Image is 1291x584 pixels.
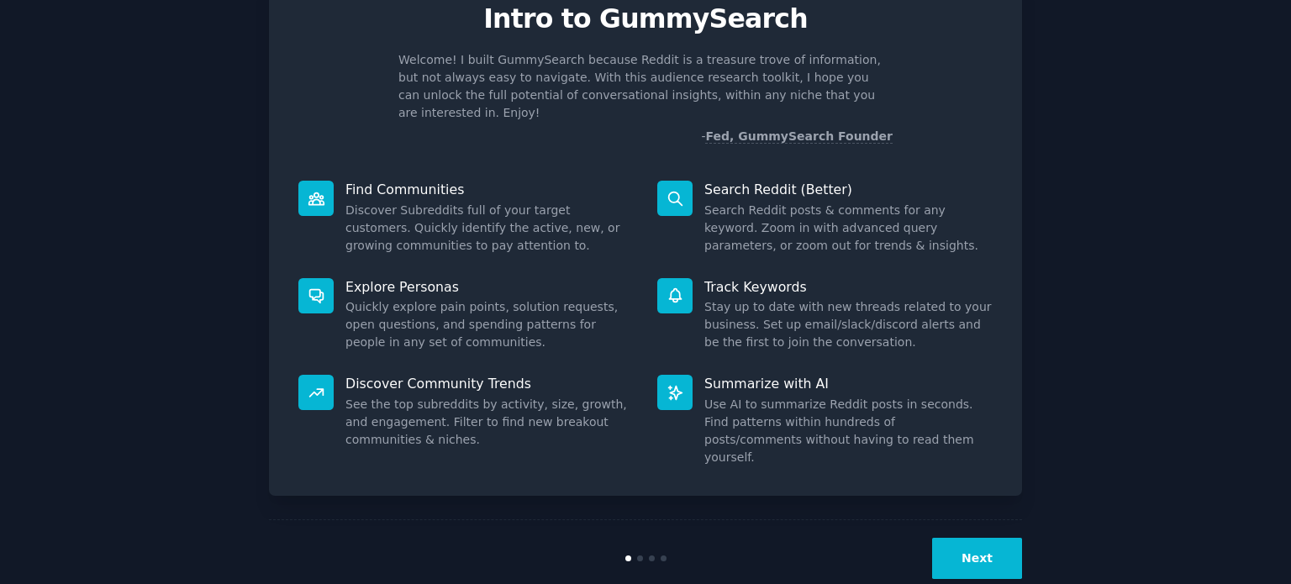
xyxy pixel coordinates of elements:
dd: Search Reddit posts & comments for any keyword. Zoom in with advanced query parameters, or zoom o... [704,202,993,255]
button: Next [932,538,1022,579]
dd: Discover Subreddits full of your target customers. Quickly identify the active, new, or growing c... [345,202,634,255]
dd: See the top subreddits by activity, size, growth, and engagement. Filter to find new breakout com... [345,396,634,449]
dd: Use AI to summarize Reddit posts in seconds. Find patterns within hundreds of posts/comments with... [704,396,993,466]
dd: Stay up to date with new threads related to your business. Set up email/slack/discord alerts and ... [704,298,993,351]
p: Track Keywords [704,278,993,296]
p: Find Communities [345,181,634,198]
a: Fed, GummySearch Founder [705,129,893,144]
div: - [701,128,893,145]
p: Welcome! I built GummySearch because Reddit is a treasure trove of information, but not always ea... [398,51,893,122]
p: Explore Personas [345,278,634,296]
p: Discover Community Trends [345,375,634,392]
p: Summarize with AI [704,375,993,392]
p: Intro to GummySearch [287,4,1004,34]
dd: Quickly explore pain points, solution requests, open questions, and spending patterns for people ... [345,298,634,351]
p: Search Reddit (Better) [704,181,993,198]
